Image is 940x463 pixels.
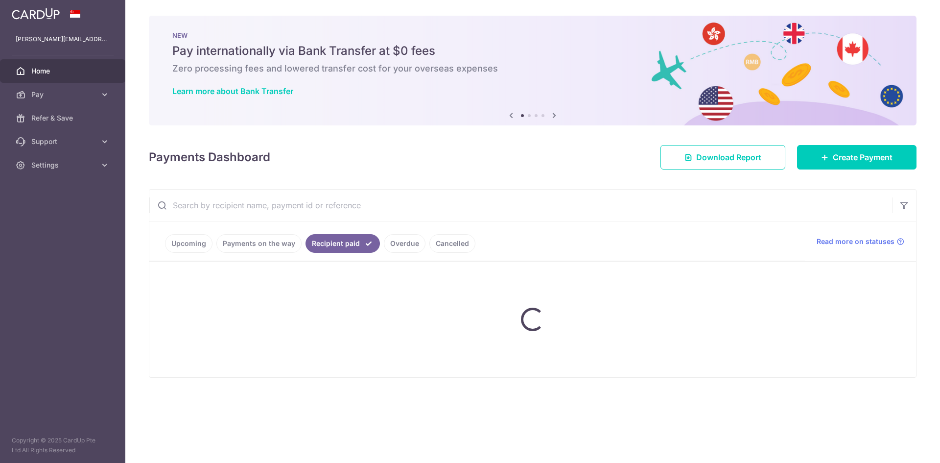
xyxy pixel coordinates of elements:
[31,160,96,170] span: Settings
[149,190,893,221] input: Search by recipient name, payment id or reference
[172,86,293,96] a: Learn more about Bank Transfer
[817,237,894,246] span: Read more on statuses
[31,66,96,76] span: Home
[149,148,270,166] h4: Payments Dashboard
[817,237,904,246] a: Read more on statuses
[172,63,893,74] h6: Zero processing fees and lowered transfer cost for your overseas expenses
[31,90,96,99] span: Pay
[31,137,96,146] span: Support
[797,145,916,170] a: Create Payment
[31,113,96,123] span: Refer & Save
[12,8,60,20] img: CardUp
[16,34,110,44] p: [PERSON_NAME][EMAIL_ADDRESS][PERSON_NAME][DOMAIN_NAME]
[660,145,785,170] a: Download Report
[172,43,893,59] h5: Pay internationally via Bank Transfer at $0 fees
[833,151,893,163] span: Create Payment
[305,234,380,253] a: Recipient paid
[172,31,893,39] p: NEW
[696,151,761,163] span: Download Report
[149,16,916,125] img: Bank transfer banner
